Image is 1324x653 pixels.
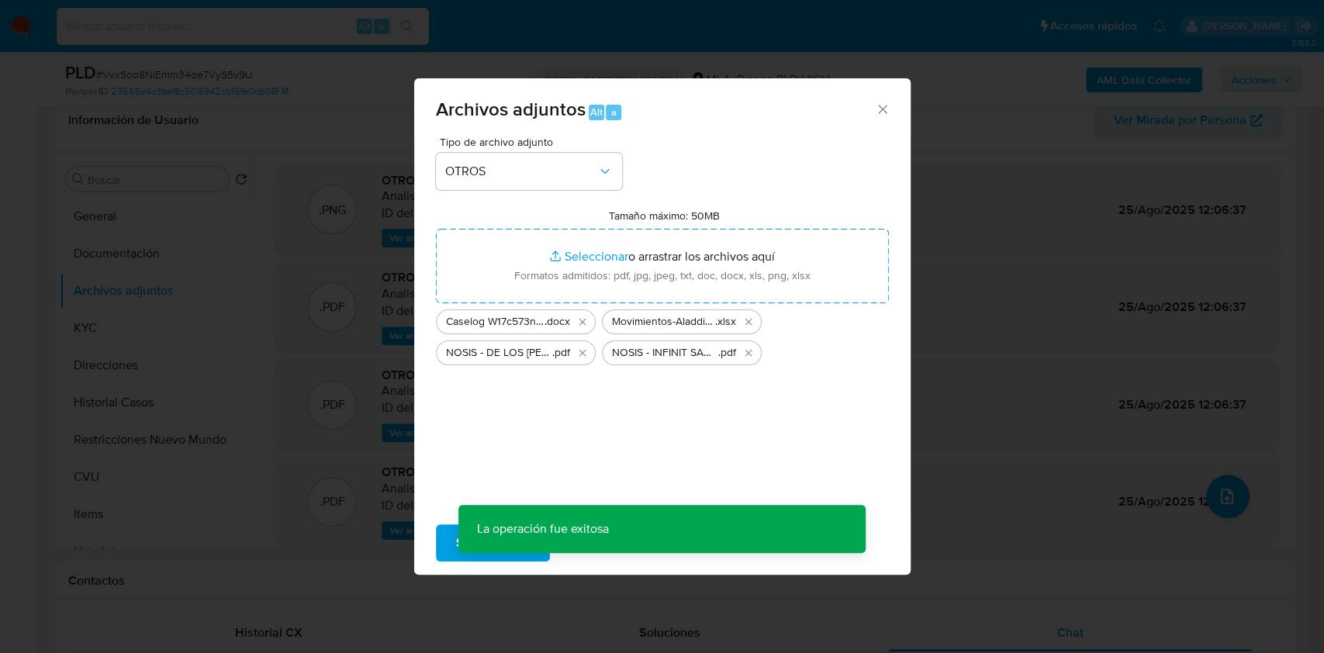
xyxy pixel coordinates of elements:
[609,209,720,223] label: Tamaño máximo: 50MB
[458,505,627,553] p: La operación fue exitosa
[612,345,718,361] span: NOSIS - INFINIT SAND SRL
[875,102,889,116] button: Cerrar
[715,314,736,330] span: .xlsx
[446,345,552,361] span: NOSIS - DE LOS [PERSON_NAME] [PERSON_NAME]
[718,345,736,361] span: .pdf
[446,314,544,330] span: Caselog W17c573nqbHT8CjLhrF0n7ov
[436,524,550,561] button: Subir archivo
[436,153,622,190] button: OTROS
[739,344,758,362] button: Eliminar NOSIS - INFINIT SAND SRL.pdf
[611,105,617,119] span: a
[739,313,758,331] button: Eliminar Movimientos-Aladdin- Diego De Los Santos.xlsx
[456,526,530,560] span: Subir archivo
[440,136,626,147] span: Tipo de archivo adjunto
[544,314,570,330] span: .docx
[436,303,889,365] ul: Archivos seleccionados
[552,345,570,361] span: .pdf
[445,164,597,179] span: OTROS
[612,314,715,330] span: Movimientos-Aladdin- [PERSON_NAME]
[436,95,586,123] span: Archivos adjuntos
[590,105,603,119] span: Alt
[573,344,592,362] button: Eliminar NOSIS - DE LOS SANTOS DIEGO ISMAEL NICOLAS.pdf
[573,313,592,331] button: Eliminar Caselog W17c573nqbHT8CjLhrF0n7ov.docx
[576,526,627,560] span: Cancelar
